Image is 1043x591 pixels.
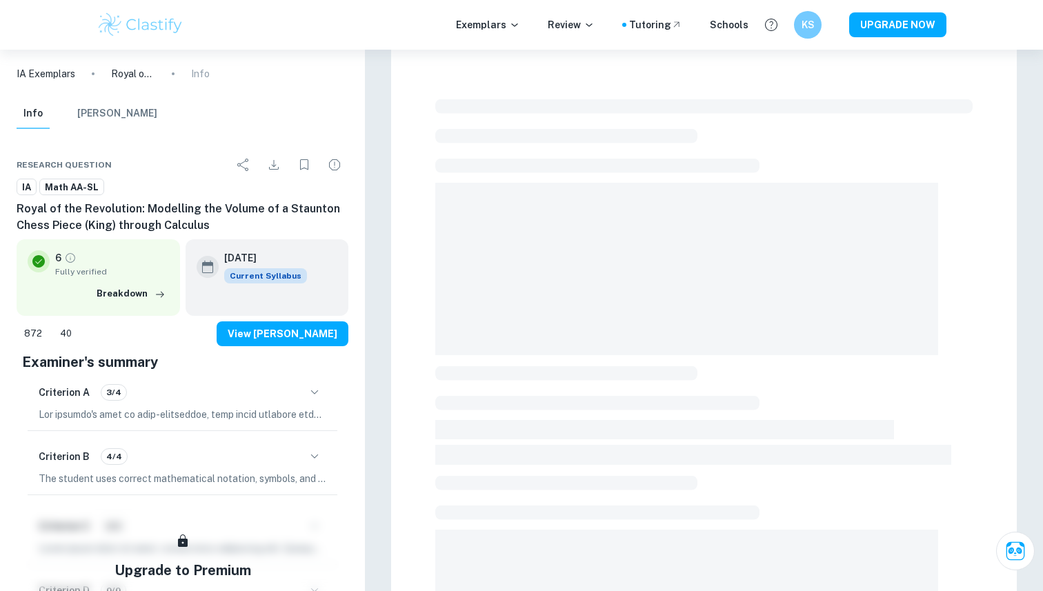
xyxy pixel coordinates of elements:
div: Share [230,151,257,179]
span: 3/4 [101,386,126,399]
a: Grade fully verified [64,252,77,264]
a: Schools [710,17,748,32]
div: Like [17,323,50,345]
div: Dislike [52,323,79,345]
p: Info [191,66,210,81]
a: Tutoring [629,17,682,32]
div: Download [260,151,288,179]
span: 872 [17,327,50,341]
button: Breakdown [93,283,169,304]
h6: KS [800,17,816,32]
span: Research question [17,159,112,171]
a: IA [17,179,37,196]
span: 40 [52,327,79,341]
button: View [PERSON_NAME] [217,321,348,346]
button: KS [794,11,822,39]
p: The student uses correct mathematical notation, symbols, and terminology consistently and accurat... [39,471,326,486]
img: Clastify logo [97,11,184,39]
p: Lor ipsumdo's amet co adip-elitseddoe, temp incid utlabore etdolorem al enimadminimv, quis, nos e... [39,407,326,422]
button: [PERSON_NAME] [77,99,157,129]
h5: Examiner's summary [22,352,343,372]
span: 4/4 [101,450,127,463]
button: Info [17,99,50,129]
h5: Upgrade to Premium [115,560,251,581]
p: Review [548,17,595,32]
h6: Criterion A [39,385,90,400]
div: This exemplar is based on the current syllabus. Feel free to refer to it for inspiration/ideas wh... [224,268,307,283]
h6: Criterion B [39,449,90,464]
div: Report issue [321,151,348,179]
span: IA [17,181,36,194]
span: Fully verified [55,266,169,278]
div: Bookmark [290,151,318,179]
p: 6 [55,250,61,266]
span: Current Syllabus [224,268,307,283]
h6: [DATE] [224,250,296,266]
span: Math AA-SL [40,181,103,194]
button: Help and Feedback [759,13,783,37]
p: Exemplars [456,17,520,32]
p: Royal of the Revolution: Modelling the Volume of a Staunton Chess Piece (King) through Calculus [111,66,155,81]
button: Ask Clai [996,532,1035,570]
h6: Royal of the Revolution: Modelling the Volume of a Staunton Chess Piece (King) through Calculus [17,201,348,234]
a: IA Exemplars [17,66,75,81]
a: Math AA-SL [39,179,104,196]
button: UPGRADE NOW [849,12,946,37]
